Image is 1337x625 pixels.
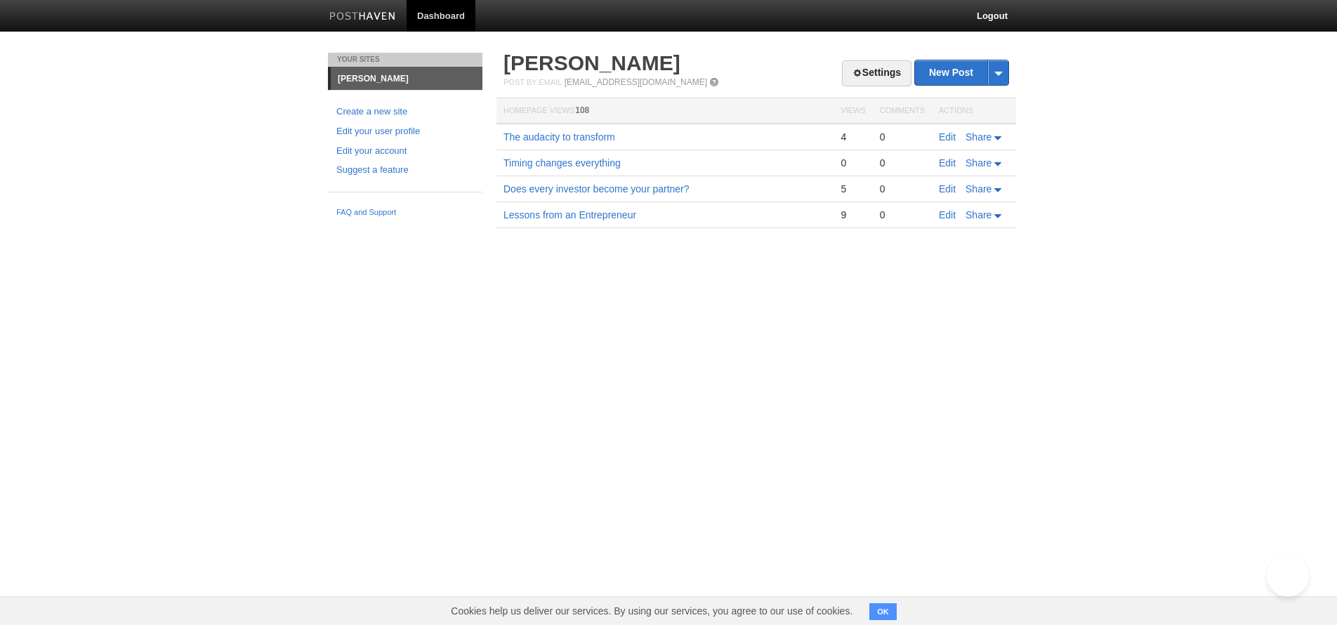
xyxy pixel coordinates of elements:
[565,77,707,87] a: [EMAIL_ADDRESS][DOMAIN_NAME]
[336,144,474,159] a: Edit your account
[503,51,680,74] a: [PERSON_NAME]
[331,67,482,90] a: [PERSON_NAME]
[915,60,1008,85] a: New Post
[939,157,956,169] a: Edit
[503,183,690,195] a: Does every investor become your partner?
[880,209,925,221] div: 0
[336,105,474,119] a: Create a new site
[932,98,1016,124] th: Actions
[336,124,474,139] a: Edit your user profile
[873,98,932,124] th: Comments
[1267,555,1309,597] iframe: Help Scout Beacon - Open
[966,183,992,195] span: Share
[841,183,865,195] div: 5
[939,183,956,195] a: Edit
[842,60,911,86] a: Settings
[880,131,925,143] div: 0
[841,157,865,169] div: 0
[966,131,992,143] span: Share
[880,183,925,195] div: 0
[496,98,834,124] th: Homepage Views
[575,105,589,115] span: 108
[503,209,636,221] a: Lessons from an Entrepreneur
[834,98,872,124] th: Views
[503,131,615,143] a: The audacity to transform
[437,597,867,625] span: Cookies help us deliver our services. By using our services, you agree to our use of cookies.
[966,209,992,221] span: Share
[336,206,474,219] a: FAQ and Support
[880,157,925,169] div: 0
[939,209,956,221] a: Edit
[841,131,865,143] div: 4
[328,53,482,67] li: Your Sites
[329,12,396,22] img: Posthaven-bar
[939,131,956,143] a: Edit
[869,603,897,620] button: OK
[966,157,992,169] span: Share
[336,163,474,178] a: Suggest a feature
[503,78,562,86] span: Post by Email
[503,157,621,169] a: Timing changes everything
[841,209,865,221] div: 9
